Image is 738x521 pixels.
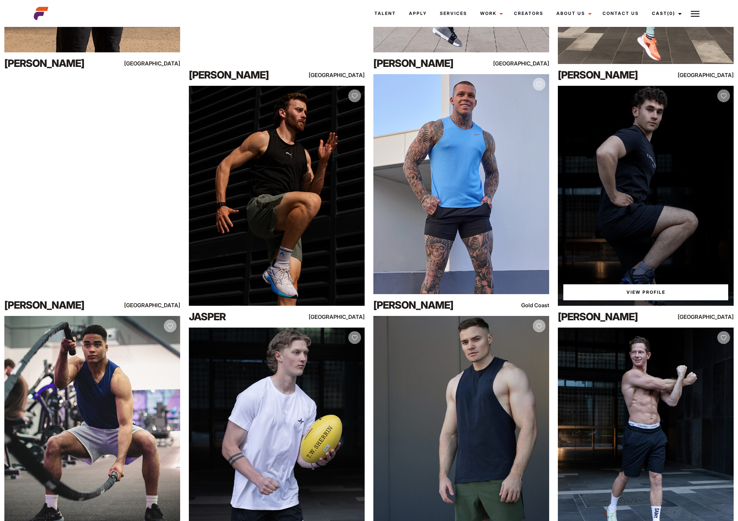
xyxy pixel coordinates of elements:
[667,11,675,16] span: (0)
[596,4,645,23] a: Contact Us
[189,68,294,82] div: [PERSON_NAME]
[558,309,663,324] div: [PERSON_NAME]
[402,4,433,23] a: Apply
[563,284,728,300] a: View Dave B'sProfile
[558,68,663,82] div: [PERSON_NAME]
[4,298,110,312] div: [PERSON_NAME]
[127,59,180,68] div: [GEOGRAPHIC_DATA]
[373,56,479,71] div: [PERSON_NAME]
[691,9,700,18] img: Burger icon
[681,71,734,80] div: [GEOGRAPHIC_DATA]
[373,298,479,312] div: [PERSON_NAME]
[312,312,365,321] div: [GEOGRAPHIC_DATA]
[496,301,549,310] div: Gold Coast
[507,4,550,23] a: Creators
[127,301,180,310] div: [GEOGRAPHIC_DATA]
[645,4,686,23] a: Cast(0)
[368,4,402,23] a: Talent
[433,4,474,23] a: Services
[312,71,365,80] div: [GEOGRAPHIC_DATA]
[474,4,507,23] a: Work
[34,6,48,21] img: cropped-aefm-brand-fav-22-square.png
[4,56,110,71] div: [PERSON_NAME]
[496,59,549,68] div: [GEOGRAPHIC_DATA]
[681,312,734,321] div: [GEOGRAPHIC_DATA]
[189,309,294,324] div: Jasper
[550,4,596,23] a: About Us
